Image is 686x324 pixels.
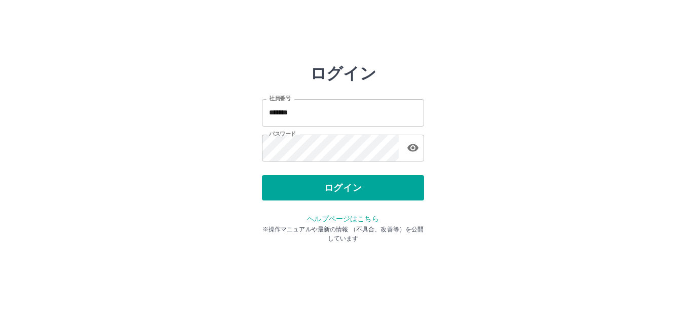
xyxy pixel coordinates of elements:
[269,130,296,138] label: パスワード
[269,95,290,102] label: 社員番号
[262,225,424,243] p: ※操作マニュアルや最新の情報 （不具合、改善等）を公開しています
[310,64,376,83] h2: ログイン
[307,215,378,223] a: ヘルプページはこちら
[262,175,424,200] button: ログイン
